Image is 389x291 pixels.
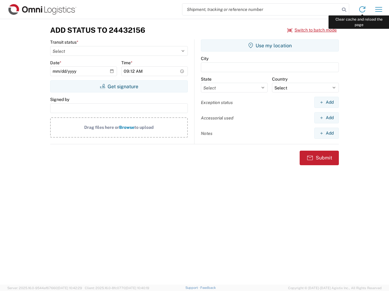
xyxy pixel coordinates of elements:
label: Time [121,60,133,65]
a: Feedback [200,286,216,289]
button: Submit [300,151,339,165]
label: Transit status [50,39,78,45]
button: Add [314,97,339,108]
label: Date [50,60,61,65]
button: Add [314,128,339,139]
label: City [201,56,208,61]
label: Country [272,76,287,82]
label: State [201,76,212,82]
h3: Add Status to 24432156 [50,26,145,35]
label: Exception status [201,100,233,105]
input: Shipment, tracking or reference number [182,4,340,15]
span: Server: 2025.16.0-9544af67660 [7,286,82,290]
button: Get signature [50,80,188,92]
button: Add [314,112,339,123]
a: Support [185,286,201,289]
span: [DATE] 10:40:19 [126,286,149,290]
button: Use my location [201,39,339,52]
span: Drag files here or [84,125,119,130]
span: Client: 2025.16.0-8fc0770 [85,286,149,290]
label: Notes [201,131,212,136]
span: Copyright © [DATE]-[DATE] Agistix Inc., All Rights Reserved [288,285,382,291]
span: to upload [134,125,154,130]
label: Accessorial used [201,115,233,121]
span: [DATE] 10:42:29 [57,286,82,290]
label: Signed by [50,97,69,102]
span: Browse [119,125,134,130]
button: Switch to batch mode [287,25,337,35]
